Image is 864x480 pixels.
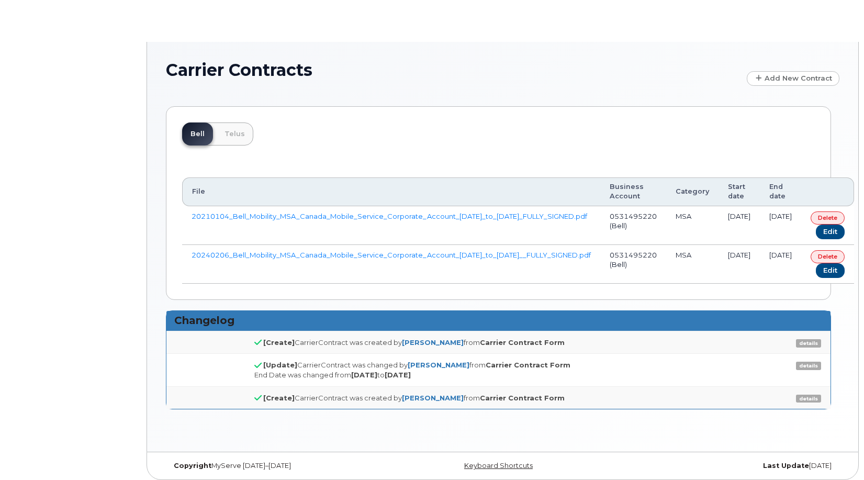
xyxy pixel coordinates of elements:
strong: [Create] [263,394,295,402]
a: delete [811,250,845,263]
td: [DATE] [760,206,801,245]
a: details [796,395,821,403]
td: [DATE] [719,206,760,245]
td: CarrierContract was changed by from [245,353,763,386]
button: edit [816,225,845,239]
a: Telus [216,122,253,146]
div: End Date was changed from to [254,370,754,380]
td: [DATE] [760,245,801,284]
strong: [Create] [263,338,295,347]
strong: Carrier Contract Form [480,394,565,402]
h1: Carrier Contracts [166,61,742,79]
strong: [Update] [263,361,297,369]
strong: Carrier Contract Form [486,361,570,369]
h3: Changelog [174,314,823,328]
th: Business Account [600,177,666,206]
a: 20210104_Bell_Mobility_MSA_Canada_Mobile_Service_Corporate_Account_[DATE]_to_[DATE]_FULLY_SIGNED.pdf [192,212,587,220]
td: CarrierContract was created by from [245,386,763,409]
strong: Last Update [763,462,809,470]
td: MSA [666,206,719,245]
a: [PERSON_NAME] [408,361,469,369]
div: MyServe [DATE]–[DATE] [166,462,390,470]
td: 0531495220 (Bell) [600,206,666,245]
td: CarrierContract was created by from [245,331,763,354]
td: [DATE] [719,245,760,284]
a: Keyboard Shortcuts [464,462,533,470]
div: [DATE] [615,462,839,470]
strong: Copyright [174,462,211,470]
a: 20240206_Bell_Mobility_MSA_Canada_Mobile_Service_Corporate_Account_[DATE]_to_[DATE]__FULLY_SIGNED... [192,251,591,259]
a: Bell [182,122,213,146]
button: edit [816,263,845,278]
a: delete [811,211,845,225]
a: details [796,339,821,348]
th: Start date [719,177,760,206]
a: [PERSON_NAME] [402,338,464,347]
th: End date [760,177,801,206]
strong: [DATE] [351,371,377,379]
strong: Carrier Contract Form [480,338,565,347]
td: 0531495220 (Bell) [600,245,666,284]
strong: [DATE] [385,371,411,379]
button: Add New Contract [747,71,839,86]
a: [PERSON_NAME] [402,394,464,402]
th: Category [666,177,719,206]
td: MSA [666,245,719,284]
th: File [182,177,600,206]
a: details [796,362,821,370]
